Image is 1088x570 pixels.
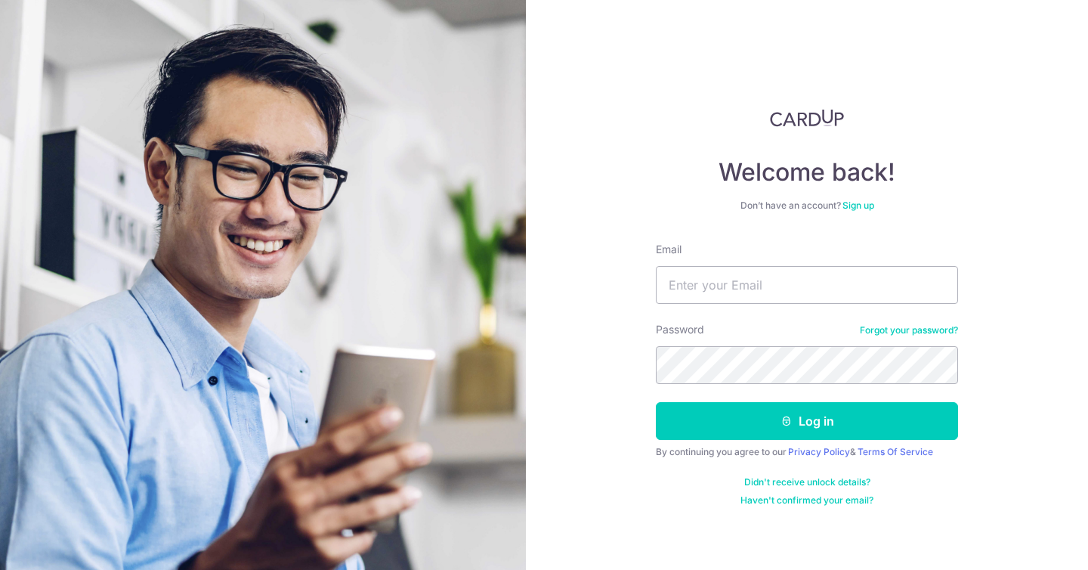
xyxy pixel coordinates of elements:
[656,242,682,257] label: Email
[858,446,933,457] a: Terms Of Service
[740,494,873,506] a: Haven't confirmed your email?
[656,200,958,212] div: Don’t have an account?
[656,322,704,337] label: Password
[656,157,958,187] h4: Welcome back!
[860,324,958,336] a: Forgot your password?
[842,200,874,211] a: Sign up
[656,266,958,304] input: Enter your Email
[770,109,844,127] img: CardUp Logo
[788,446,850,457] a: Privacy Policy
[744,476,870,488] a: Didn't receive unlock details?
[656,446,958,458] div: By continuing you agree to our &
[656,402,958,440] button: Log in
